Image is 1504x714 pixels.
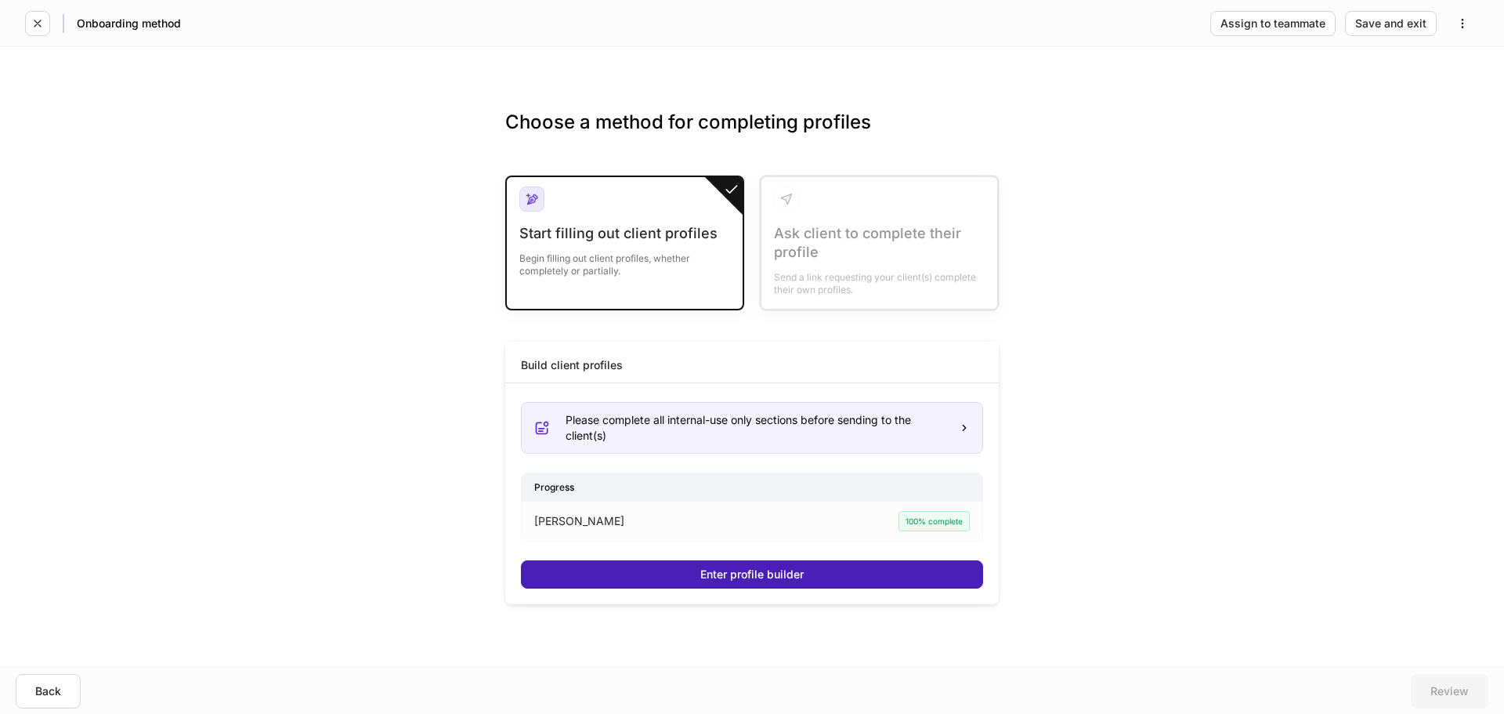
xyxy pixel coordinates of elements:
[522,473,982,501] div: Progress
[77,16,181,31] h5: Onboarding method
[1355,18,1426,29] div: Save and exit
[16,674,81,709] button: Back
[534,513,624,529] p: [PERSON_NAME]
[519,224,730,243] div: Start filling out client profiles
[1220,18,1325,29] div: Assign to teammate
[505,110,999,160] h3: Choose a method for completing profiles
[521,560,983,589] button: Enter profile builder
[898,511,970,531] div: 100% complete
[700,569,804,580] div: Enter profile builder
[519,243,730,277] div: Begin filling out client profiles, whether completely or partially.
[521,357,623,373] div: Build client profiles
[35,686,61,697] div: Back
[1210,11,1336,36] button: Assign to teammate
[1345,11,1437,36] button: Save and exit
[566,412,946,444] div: Please complete all internal-use only sections before sending to the client(s)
